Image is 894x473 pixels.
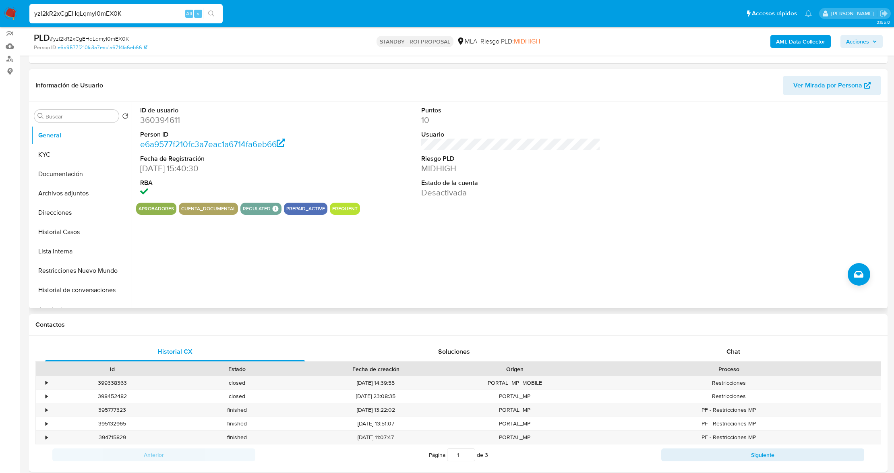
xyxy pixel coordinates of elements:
[429,448,488,461] span: Página de
[140,106,319,115] dt: ID de usuario
[770,35,831,48] button: AML Data Collector
[35,321,881,329] h1: Contactos
[421,178,600,187] dt: Estado de la cuenta
[421,163,600,174] dd: MIDHIGH
[299,390,452,403] div: [DATE] 23:08:35
[452,376,577,390] div: PORTAL_MP_MOBILE
[140,163,319,174] dd: [DATE] 15:40:30
[31,242,132,261] button: Lista Interna
[299,431,452,444] div: [DATE] 11:07:47
[140,114,319,126] dd: 360394611
[203,8,219,19] button: search-icon
[34,31,50,44] b: PLD
[31,145,132,164] button: KYC
[421,187,600,198] dd: Desactivada
[157,347,192,356] span: Historial CX
[805,10,812,17] a: Notificaciones
[140,130,319,139] dt: Person ID
[139,207,174,210] button: Aprobadores
[50,417,175,430] div: 395132965
[50,390,175,403] div: 398452482
[286,207,325,210] button: prepaid_active
[661,448,864,461] button: Siguiente
[421,114,600,126] dd: 10
[46,379,48,387] div: •
[31,222,132,242] button: Historial Casos
[46,392,48,400] div: •
[457,37,477,46] div: MLA
[577,431,881,444] div: PF - Restricciones MP
[726,347,740,356] span: Chat
[31,164,132,184] button: Documentación
[458,365,571,373] div: Origen
[377,36,453,47] p: STANDBY - ROI PROPOSAL
[175,390,300,403] div: closed
[577,390,881,403] div: Restricciones
[421,154,600,163] dt: Riesgo PLD
[577,376,881,390] div: Restricciones
[299,403,452,417] div: [DATE] 13:22:02
[583,365,875,373] div: Proceso
[846,35,869,48] span: Acciones
[305,365,447,373] div: Fecha de creación
[514,37,540,46] span: MIDHIGH
[752,9,797,18] span: Accesos rápidos
[175,376,300,390] div: closed
[56,365,169,373] div: Id
[793,76,862,95] span: Ver Mirada por Persona
[140,154,319,163] dt: Fecha de Registración
[186,10,192,17] span: Alt
[181,207,236,210] button: cuenta_documental
[52,448,255,461] button: Anterior
[140,138,285,150] a: e6a9577f210fc3a7eac1a6714fa6eb66
[46,420,48,427] div: •
[197,10,199,17] span: s
[485,451,488,459] span: 3
[577,417,881,430] div: PF - Restricciones MP
[175,403,300,417] div: finished
[452,403,577,417] div: PORTAL_MP
[31,300,132,319] button: Aprobados
[783,76,881,95] button: Ver Mirada por Persona
[180,365,294,373] div: Estado
[243,207,271,210] button: regulated
[34,44,56,51] b: Person ID
[880,9,888,18] a: Salir
[299,376,452,390] div: [DATE] 14:39:55
[421,106,600,115] dt: Puntos
[31,184,132,203] button: Archivos adjuntos
[438,347,470,356] span: Soluciones
[31,280,132,300] button: Historial de conversaciones
[480,37,540,46] span: Riesgo PLD:
[452,431,577,444] div: PORTAL_MP
[31,126,132,145] button: General
[46,434,48,441] div: •
[50,431,175,444] div: 394715829
[840,35,883,48] button: Acciones
[831,10,877,17] p: leandro.caroprese@mercadolibre.com
[299,417,452,430] div: [DATE] 13:51:07
[140,178,319,187] dt: RBA
[175,431,300,444] div: finished
[35,81,103,89] h1: Información de Usuario
[175,417,300,430] div: finished
[122,113,128,122] button: Volver al orden por defecto
[31,203,132,222] button: Direcciones
[46,406,48,414] div: •
[877,19,890,25] span: 3.155.0
[421,130,600,139] dt: Usuario
[452,390,577,403] div: PORTAL_MP
[452,417,577,430] div: PORTAL_MP
[31,261,132,280] button: Restricciones Nuevo Mundo
[50,35,129,43] span: # yzl2kR2xCgEHqLqmyl0mEX0K
[29,8,223,19] input: Buscar usuario o caso...
[46,113,116,120] input: Buscar
[50,403,175,417] div: 395777323
[58,44,147,51] a: e6a9577f210fc3a7eac1a6714fa6eb66
[50,376,175,390] div: 399338363
[332,207,358,210] button: frequent
[37,113,44,119] button: Buscar
[776,35,825,48] b: AML Data Collector
[577,403,881,417] div: PF - Restricciones MP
